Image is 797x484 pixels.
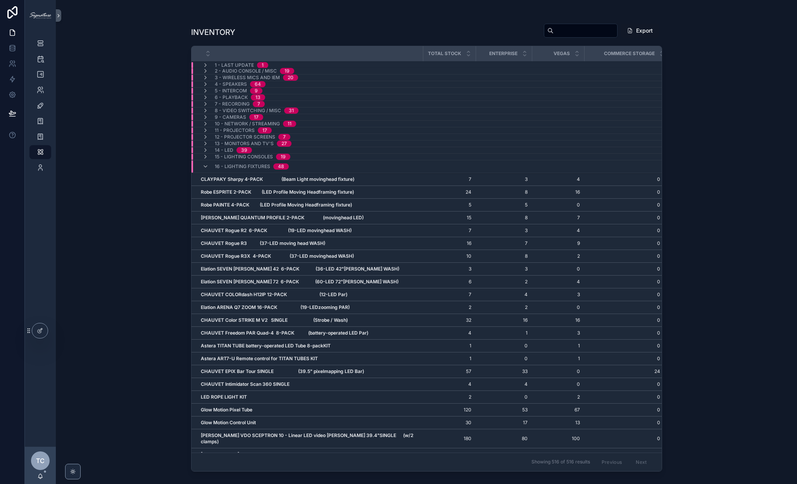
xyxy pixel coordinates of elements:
span: 14 - LED [215,147,233,153]
span: 0 [585,343,660,349]
span: 4 [537,176,580,182]
span: 1 - Last Update [215,62,254,68]
img: App logo [29,12,51,19]
span: 0 [585,279,660,285]
div: 19 [285,68,290,74]
span: 4 [428,381,471,387]
span: 2 [428,304,471,311]
span: 4 [481,381,528,387]
span: 0 [537,266,580,272]
div: 7 [283,134,286,140]
span: 0 [585,291,660,298]
span: 0 [585,451,660,458]
span: 0 [585,330,660,336]
div: 9 [255,88,258,94]
span: 3 [537,291,580,298]
span: 1 [428,343,471,349]
span: 4 [537,279,580,285]
span: 8 - Video Switching / misc [215,108,281,114]
span: VEGAS [554,50,570,57]
span: 16 [537,317,580,323]
span: 2 [428,394,471,400]
strong: Astera ART7-U Remote control for TITAN TUBES KIT [201,356,318,361]
span: 0 [537,202,580,208]
span: 2 [537,394,580,400]
strong: CHAUVET Intimidator Scan 360 SINGLE [201,381,290,387]
strong: CHAUVET Color STRIKE M V2 SINGLE (Strobe / Wash) [201,317,348,323]
strong: Astera TITAN TUBE battery-operated LED Tube 8-packKIT [201,343,331,349]
span: 80 [481,435,528,442]
span: 2 [537,253,580,259]
span: 3 [537,330,580,336]
span: 10 - Network / Streaming [215,121,280,127]
span: 0 [585,381,660,387]
span: 33 [481,368,528,375]
span: 0 [481,356,528,362]
span: 0 [585,356,660,362]
span: 0 [481,451,528,458]
strong: CHAUVET Rogue R3 (37-LED moving head WASH) [201,240,325,246]
span: 2 - Audio Console / Misc [215,68,277,74]
strong: [PERSON_NAME] P3-100 Sceptron System Processor [201,451,321,457]
span: 24 [428,189,471,195]
span: 12 - Projector Screens [215,134,275,140]
span: 3 [481,227,528,234]
span: 67 [537,407,580,413]
span: 5 [428,202,471,208]
span: 9 - Cameras [215,114,246,120]
span: 16 [537,189,580,195]
strong: Elation SEVEN [PERSON_NAME] 42 6-PACK (36-LED 42"[PERSON_NAME] WASH) [201,266,399,272]
span: 30 [428,420,471,426]
div: 31 [289,108,294,114]
div: 7 [257,101,260,107]
span: 180 [428,435,471,442]
span: 4 [481,291,528,298]
span: 3 [428,266,471,272]
span: 57 [428,368,471,375]
span: 2 [428,451,471,458]
span: 0 [585,435,660,442]
span: 16 [428,240,471,246]
span: 7 [428,176,471,182]
div: 1 [262,62,264,68]
span: 0 [585,407,660,413]
span: TC [36,456,45,465]
strong: CHAUVET Freedom PAR Quad-4 8-PACK (battery-operated LED Par) [201,330,368,336]
span: 15 - Lighting Consoles [215,154,273,160]
span: 8 [481,215,528,221]
div: 13 [255,94,260,101]
div: 19 [281,154,286,160]
span: 2 [481,279,528,285]
span: 8 [481,253,528,259]
span: 7 [481,240,528,246]
strong: [PERSON_NAME] VDO SCEPTRON 10 - Linear LED video [PERSON_NAME] 39.4"SINGLE (w/2 clamps) [201,432,414,444]
span: 0 [585,253,660,259]
span: 0 [585,202,660,208]
span: 13 [537,420,580,426]
span: 3 [481,266,528,272]
span: 0 [585,304,660,311]
span: 3 [481,176,528,182]
strong: CHAUVET Rogue R2 6-PACK (19-LED movinghead WASH) [201,227,352,233]
strong: LED ROPE LIGHT KIT [201,394,247,400]
span: 0 [585,394,660,400]
strong: Elation ARENA Q7 ZOOM 16-PACK (19-LEDzooming PAR) [201,304,350,310]
span: 4 [537,227,580,234]
span: 0 [585,176,660,182]
div: scrollable content [25,31,56,185]
span: TOTAL STOCK [428,50,461,57]
span: 7 - Recording [215,101,250,107]
span: 6 [428,279,471,285]
strong: Glow Motion Pixel Tube [201,407,252,413]
span: 0 [585,215,660,221]
strong: CHAUVET EPIX Bar Tour SINGLE (39.5" pixelmapping LED Bar) [201,368,364,374]
strong: [PERSON_NAME] QUANTUM PROFILE 2-PACK (movinghead LED) [201,215,364,220]
strong: CHAUVET COLORdash H12IP 12-PACK (12-LED Par) [201,291,347,297]
span: 0 [585,317,660,323]
span: 3 - Wireless Mics and IEM [215,75,280,81]
span: 7 [428,227,471,234]
span: 4 [428,330,471,336]
span: 15 [428,215,471,221]
strong: CHAUVET Rogue R3X 4-PACK (37-LED movinghead WASH) [201,253,354,259]
span: 16 [481,317,528,323]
